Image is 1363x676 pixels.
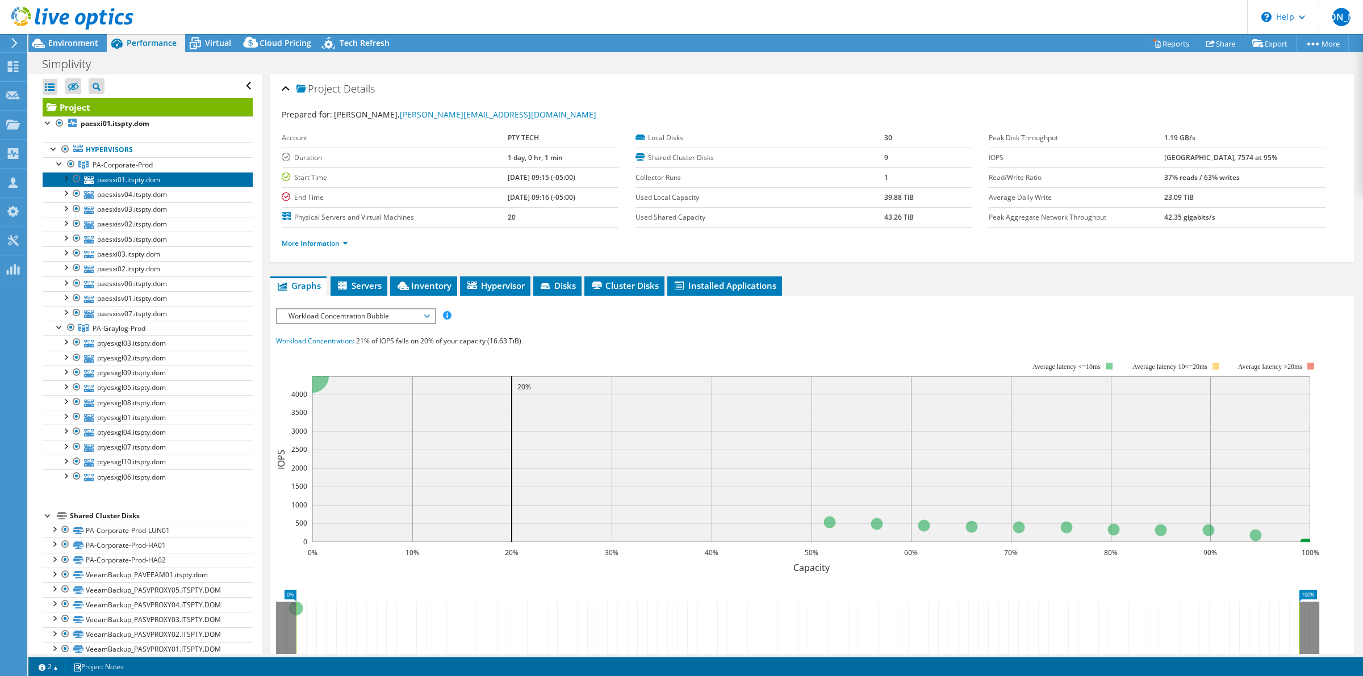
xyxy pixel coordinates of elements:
label: Read/Write Ratio [989,172,1164,183]
text: 1500 [291,481,307,491]
text: 20% [505,548,519,557]
span: Inventory [396,280,451,291]
a: [PERSON_NAME][EMAIL_ADDRESS][DOMAIN_NAME] [400,109,596,120]
text: 1000 [291,500,307,510]
label: Local Disks [635,132,884,144]
text: 50% [805,548,818,557]
label: Physical Servers and Virtual Machines [282,212,508,223]
b: 23.09 TiB [1164,192,1194,202]
text: Capacity [793,561,830,574]
a: paesxisv02.itspty.dom [43,217,253,232]
label: End Time [282,192,508,203]
span: PA-Corporate-Prod [93,160,153,170]
a: ptyesxgl07.itspty.dom [43,440,253,455]
a: ptyesxgl06.itspty.dom [43,469,253,484]
a: VeeamBackup_PASVPROXY05.ITSPTY.DOM [43,582,253,597]
a: ptyesxgl04.itspty.dom [43,425,253,439]
a: Hypervisors [43,142,253,157]
text: 20% [517,382,531,392]
b: [DATE] 09:16 (-05:00) [508,192,575,202]
span: Disks [539,280,576,291]
b: 37% reads / 63% writes [1164,173,1240,182]
text: 40% [705,548,718,557]
text: IOPS [275,449,287,469]
text: 0 [303,537,307,547]
label: Prepared for: [282,109,332,120]
b: PTY TECH [508,133,539,142]
span: Workload Concentration: [276,336,354,346]
a: paesxi01.itspty.dom [43,172,253,187]
span: Graphs [276,280,321,291]
a: PA-Corporate-Prod-HA02 [43,553,253,568]
a: VeeamBackup_PASVPROXY02.ITSPTY.DOM [43,627,253,642]
b: 1.19 GB/s [1164,133,1195,142]
tspan: Average latency 10<=20ms [1132,363,1207,371]
text: 0% [308,548,317,557]
b: 9 [884,153,888,162]
b: 42.35 gigabits/s [1164,212,1215,222]
a: ptyesxgl09.itspty.dom [43,366,253,380]
b: [GEOGRAPHIC_DATA], 7574 at 95% [1164,153,1277,162]
a: paesxisv07.itspty.dom [43,306,253,321]
a: PA-Corporate-Prod-LUN01 [43,523,253,538]
a: paesxisv03.itspty.dom [43,202,253,217]
a: PA-Corporate-Prod [43,157,253,172]
a: PA-Corporate-Prod-HA01 [43,538,253,552]
a: paesxisv04.itspty.dom [43,187,253,201]
span: [PERSON_NAME], [334,109,596,120]
a: paesxisv01.itspty.dom [43,291,253,306]
label: Start Time [282,172,508,183]
a: VeeamBackup_PASVPROXY03.ITSPTY.DOM [43,612,253,627]
h1: Simplivity [37,58,108,70]
text: 60% [904,548,918,557]
span: Performance [127,37,177,48]
span: Virtual [205,37,231,48]
span: Cloud Pricing [260,37,311,48]
a: paesxi03.itspty.dom [43,246,253,261]
a: ptyesxgl05.itspty.dom [43,380,253,395]
a: ptyesxgl08.itspty.dom [43,395,253,410]
label: Shared Cluster Disks [635,152,884,163]
a: VeeamBackup_PAVEEAM01.itspty.dom [43,568,253,582]
a: More [1296,35,1349,52]
b: 1 [884,173,888,182]
b: [DATE] 09:15 (-05:00) [508,173,575,182]
div: Shared Cluster Disks [70,509,253,523]
span: PA-Graylog-Prod [93,324,145,333]
text: 3000 [291,426,307,436]
a: Reports [1144,35,1198,52]
label: Peak Disk Throughput [989,132,1164,144]
span: Environment [48,37,98,48]
text: 30% [605,548,618,557]
label: Used Shared Capacity [635,212,884,223]
text: 2500 [291,444,307,454]
text: 2000 [291,463,307,473]
label: Collector Runs [635,172,884,183]
text: 10% [405,548,419,557]
a: Share [1198,35,1244,52]
span: [PERSON_NAME] [1332,8,1351,26]
text: 3500 [291,408,307,417]
text: 70% [1004,548,1018,557]
a: ptyesxgl01.itspty.dom [43,410,253,425]
span: Servers [336,280,382,291]
label: Peak Aggregate Network Throughput [989,212,1164,223]
b: 43.26 TiB [884,212,914,222]
b: 20 [508,212,516,222]
tspan: Average latency <=10ms [1032,363,1101,371]
text: 4000 [291,389,307,399]
span: Workload Concentration Bubble [283,309,429,323]
text: Average latency >20ms [1238,363,1302,371]
span: Project [296,83,341,95]
svg: \n [1261,12,1272,22]
span: Cluster Disks [590,280,659,291]
a: VeeamBackup_PASVPROXY04.ITSPTY.DOM [43,597,253,612]
label: Used Local Capacity [635,192,884,203]
span: Tech Refresh [340,37,390,48]
a: Export [1244,35,1297,52]
span: Installed Applications [673,280,776,291]
a: Project Notes [65,660,132,674]
label: Duration [282,152,508,163]
a: ptyesxgl03.itspty.dom [43,335,253,350]
text: 90% [1203,548,1217,557]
